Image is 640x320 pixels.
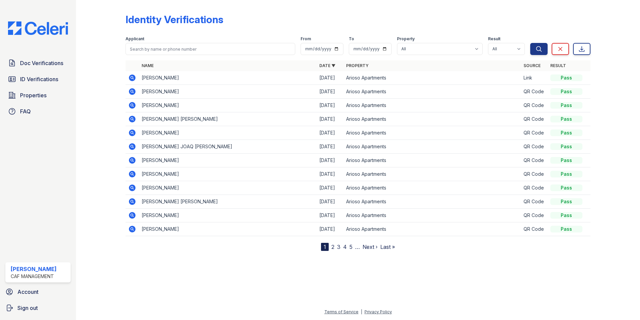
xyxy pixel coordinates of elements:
[550,143,582,150] div: Pass
[139,85,317,99] td: [PERSON_NAME]
[550,212,582,219] div: Pass
[550,171,582,177] div: Pass
[550,74,582,81] div: Pass
[349,36,354,42] label: To
[343,209,521,222] td: Arioso Apartments
[488,36,500,42] label: Result
[521,181,548,195] td: QR Code
[343,99,521,112] td: Arioso Apartments
[365,309,392,314] a: Privacy Policy
[301,36,311,42] label: From
[343,112,521,126] td: Arioso Apartments
[343,244,347,250] a: 4
[550,157,582,164] div: Pass
[521,85,548,99] td: QR Code
[142,63,154,68] a: Name
[317,126,343,140] td: [DATE]
[317,85,343,99] td: [DATE]
[349,244,352,250] a: 5
[20,59,63,67] span: Doc Verifications
[5,72,71,86] a: ID Verifications
[346,63,369,68] a: Property
[139,140,317,154] td: [PERSON_NAME] JOAQ [PERSON_NAME]
[3,301,73,315] a: Sign out
[20,91,47,99] span: Properties
[5,105,71,118] a: FAQ
[317,181,343,195] td: [DATE]
[380,244,395,250] a: Last »
[343,167,521,181] td: Arioso Apartments
[550,226,582,232] div: Pass
[343,126,521,140] td: Arioso Apartments
[550,102,582,109] div: Pass
[139,195,317,209] td: [PERSON_NAME] [PERSON_NAME]
[5,89,71,102] a: Properties
[139,112,317,126] td: [PERSON_NAME] [PERSON_NAME]
[343,154,521,167] td: Arioso Apartments
[550,184,582,191] div: Pass
[139,154,317,167] td: [PERSON_NAME]
[550,129,582,136] div: Pass
[317,154,343,167] td: [DATE]
[331,244,334,250] a: 2
[317,209,343,222] td: [DATE]
[343,71,521,85] td: Arioso Apartments
[550,198,582,205] div: Pass
[11,265,57,273] div: [PERSON_NAME]
[521,154,548,167] td: QR Code
[550,63,566,68] a: Result
[317,71,343,85] td: [DATE]
[521,112,548,126] td: QR Code
[343,140,521,154] td: Arioso Apartments
[343,181,521,195] td: Arioso Apartments
[524,63,541,68] a: Source
[139,71,317,85] td: [PERSON_NAME]
[139,167,317,181] td: [PERSON_NAME]
[317,222,343,236] td: [DATE]
[20,75,58,83] span: ID Verifications
[319,63,335,68] a: Date ▼
[139,126,317,140] td: [PERSON_NAME]
[11,273,57,280] div: CAF Management
[139,181,317,195] td: [PERSON_NAME]
[521,140,548,154] td: QR Code
[363,244,378,250] a: Next ›
[612,293,633,313] iframe: chat widget
[17,304,38,312] span: Sign out
[521,99,548,112] td: QR Code
[17,288,38,296] span: Account
[317,195,343,209] td: [DATE]
[343,195,521,209] td: Arioso Apartments
[521,195,548,209] td: QR Code
[321,243,329,251] div: 1
[337,244,340,250] a: 3
[5,56,71,70] a: Doc Verifications
[521,222,548,236] td: QR Code
[397,36,415,42] label: Property
[3,21,73,35] img: CE_Logo_Blue-a8612792a0a2168367f1c8372b55b34899dd931a85d93a1a3d3e32e68fde9ad4.png
[126,43,295,55] input: Search by name or phone number
[343,222,521,236] td: Arioso Apartments
[343,85,521,99] td: Arioso Apartments
[139,209,317,222] td: [PERSON_NAME]
[139,222,317,236] td: [PERSON_NAME]
[139,99,317,112] td: [PERSON_NAME]
[3,285,73,299] a: Account
[126,13,223,25] div: Identity Verifications
[521,209,548,222] td: QR Code
[355,243,360,251] span: …
[20,107,31,115] span: FAQ
[317,99,343,112] td: [DATE]
[317,112,343,126] td: [DATE]
[521,71,548,85] td: Link
[521,167,548,181] td: QR Code
[126,36,144,42] label: Applicant
[317,167,343,181] td: [DATE]
[361,309,362,314] div: |
[317,140,343,154] td: [DATE]
[550,88,582,95] div: Pass
[521,126,548,140] td: QR Code
[550,116,582,122] div: Pass
[324,309,358,314] a: Terms of Service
